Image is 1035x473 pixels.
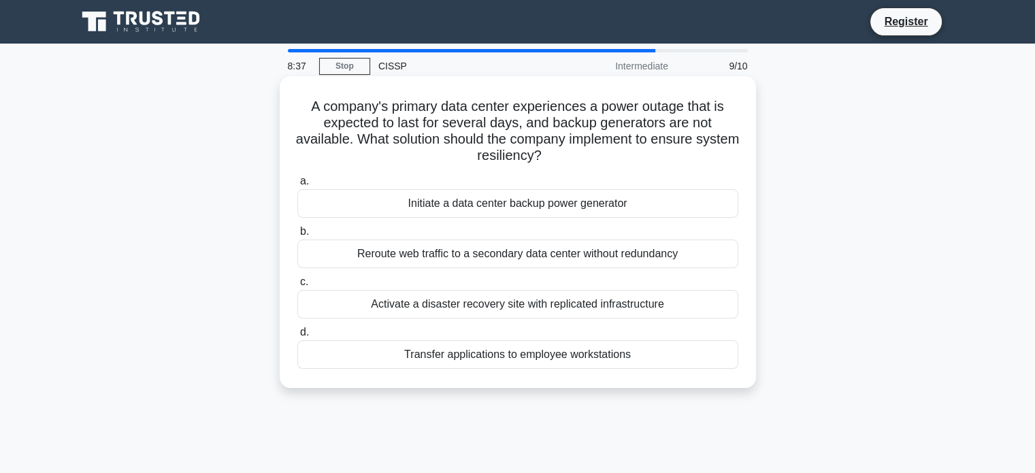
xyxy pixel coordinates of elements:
div: Transfer applications to employee workstations [297,340,738,369]
div: Reroute web traffic to a secondary data center without redundancy [297,240,738,268]
div: Initiate a data center backup power generator [297,189,738,218]
span: c. [300,276,308,287]
a: Stop [319,58,370,75]
div: Activate a disaster recovery site with replicated infrastructure [297,290,738,319]
div: Intermediate [557,52,676,80]
div: CISSP [370,52,557,80]
a: Register [876,13,936,30]
div: 8:37 [280,52,319,80]
span: a. [300,175,309,186]
span: d. [300,326,309,338]
h5: A company's primary data center experiences a power outage that is expected to last for several d... [296,98,740,165]
span: b. [300,225,309,237]
div: 9/10 [676,52,756,80]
